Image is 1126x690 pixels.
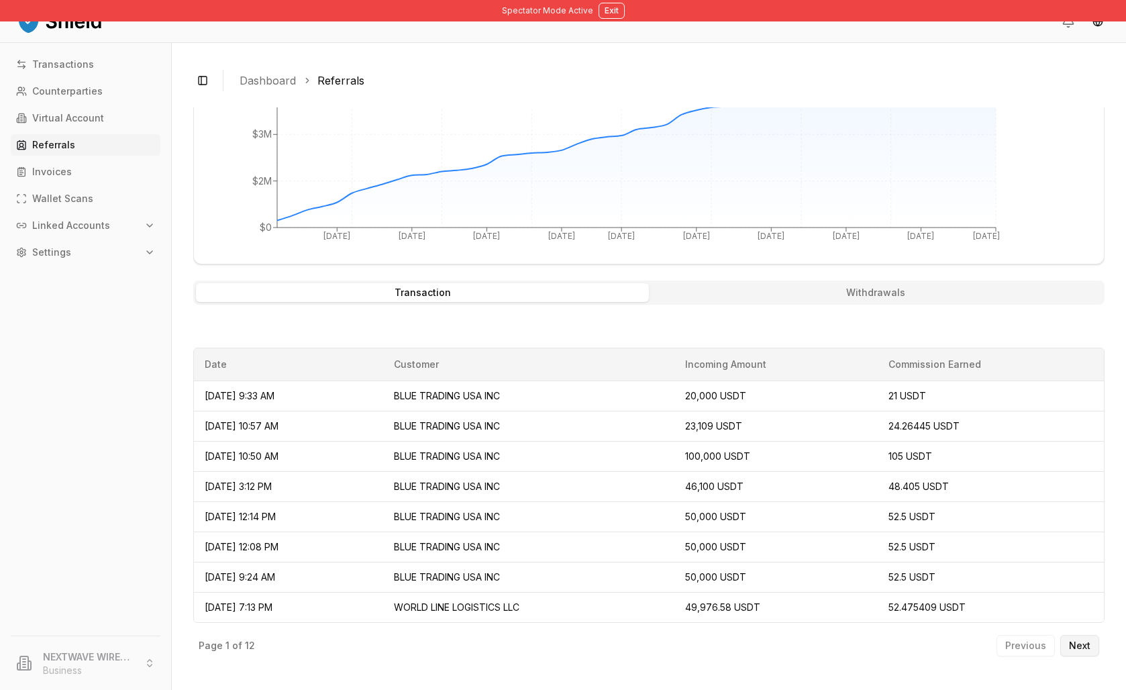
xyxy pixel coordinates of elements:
tspan: [DATE] [833,231,860,241]
span: [DATE] 12:14 PM [205,511,276,522]
th: Customer [383,348,674,381]
th: Commission Earned [878,348,1104,381]
span: 100,000 USDT [685,450,750,462]
a: Transactions [11,54,160,75]
td: BLUE TRADING USA INC [383,411,674,441]
tspan: [DATE] [399,231,425,241]
th: Incoming Amount [674,348,878,381]
td: BLUE TRADING USA INC [383,562,674,592]
th: Date [194,348,383,381]
span: 52.5 USDT [888,571,935,583]
tspan: [DATE] [473,231,500,241]
tspan: [DATE] [548,231,575,241]
tspan: [DATE] [973,231,1000,241]
button: Settings [11,242,160,263]
span: 21 USDT [888,390,926,401]
span: 50,000 USDT [685,571,746,583]
span: [DATE] 10:57 AM [205,420,278,432]
nav: breadcrumb [240,72,1094,89]
span: Spectator Mode Active [502,5,593,16]
span: 23,109 USDT [685,420,742,432]
tspan: [DATE] [758,231,784,241]
span: 46,100 USDT [685,481,744,492]
p: Transactions [32,60,94,69]
span: [DATE] 9:33 AM [205,390,274,401]
span: 50,000 USDT [685,541,746,552]
span: [DATE] 9:24 AM [205,571,275,583]
p: of [232,641,242,650]
a: Referrals [317,72,364,89]
span: 24.26445 USDT [888,420,960,432]
span: 105 USDT [888,450,932,462]
button: Withdrawals [649,283,1102,302]
button: Linked Accounts [11,215,160,236]
p: Page [199,641,223,650]
tspan: [DATE] [323,231,350,241]
td: BLUE TRADING USA INC [383,471,674,501]
span: 52.475409 USDT [888,601,966,613]
span: 50,000 USDT [685,511,746,522]
tspan: $0 [260,221,272,233]
span: 49,976.58 USDT [685,601,760,613]
td: BLUE TRADING USA INC [383,501,674,532]
a: Counterparties [11,81,160,102]
span: [DATE] 7:13 PM [205,601,272,613]
tspan: $2M [252,175,272,187]
p: Next [1069,641,1090,650]
button: Next [1060,635,1099,656]
p: Linked Accounts [32,221,110,230]
tspan: $3M [252,128,272,140]
a: Dashboard [240,72,296,89]
tspan: [DATE] [683,231,710,241]
span: 48.405 USDT [888,481,949,492]
p: Virtual Account [32,113,104,123]
p: 12 [245,641,255,650]
p: Wallet Scans [32,194,93,203]
a: Invoices [11,161,160,183]
span: 20,000 USDT [685,390,746,401]
p: Settings [32,248,71,257]
td: BLUE TRADING USA INC [383,532,674,562]
span: 52.5 USDT [888,541,935,552]
button: Exit [599,3,625,19]
span: [DATE] 10:50 AM [205,450,278,462]
span: [DATE] 3:12 PM [205,481,272,492]
a: Virtual Account [11,107,160,129]
span: 52.5 USDT [888,511,935,522]
td: BLUE TRADING USA INC [383,381,674,411]
p: Counterparties [32,87,103,96]
button: Transaction [196,283,649,302]
p: Invoices [32,167,72,177]
span: [DATE] 12:08 PM [205,541,278,552]
td: BLUE TRADING USA INC [383,441,674,471]
td: WORLD LINE LOGISTICS LLC [383,592,674,622]
a: Referrals [11,134,160,156]
tspan: [DATE] [608,231,635,241]
a: Wallet Scans [11,188,160,209]
tspan: [DATE] [907,231,934,241]
p: 1 [225,641,229,650]
p: Referrals [32,140,75,150]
